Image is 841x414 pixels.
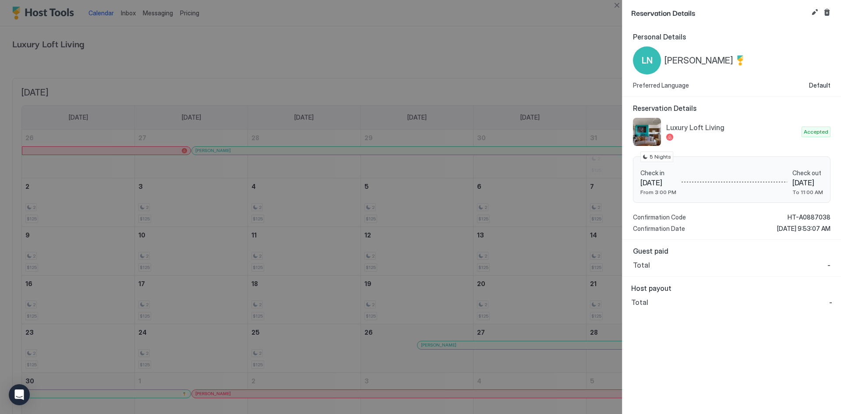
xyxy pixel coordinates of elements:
span: Confirmation Code [633,213,686,221]
span: Total [633,261,650,269]
span: Reservation Details [633,104,830,113]
span: [PERSON_NAME] [664,55,733,66]
span: Default [809,81,830,89]
span: Total [631,298,648,307]
span: [DATE] [640,178,676,187]
span: - [827,261,830,269]
span: [DATE] 9:53:07 AM [777,225,830,233]
span: Host payout [631,284,832,293]
span: Confirmation Date [633,225,685,233]
span: LN [642,54,653,67]
button: Edit reservation [809,7,820,18]
span: To 11:00 AM [792,189,823,195]
span: Check out [792,169,823,177]
span: Accepted [804,128,828,136]
span: [DATE] [792,178,823,187]
span: Luxury Loft Living [666,123,798,132]
span: - [829,298,832,307]
span: HT-A0887038 [788,213,830,221]
span: Preferred Language [633,81,689,89]
span: Check in [640,169,676,177]
span: Personal Details [633,32,830,41]
span: Reservation Details [631,7,808,18]
span: Guest paid [633,247,830,255]
div: listing image [633,118,661,146]
div: Open Intercom Messenger [9,384,30,405]
span: From 3:00 PM [640,189,676,195]
span: 5 Nights [650,153,671,161]
button: Cancel reservation [822,7,832,18]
